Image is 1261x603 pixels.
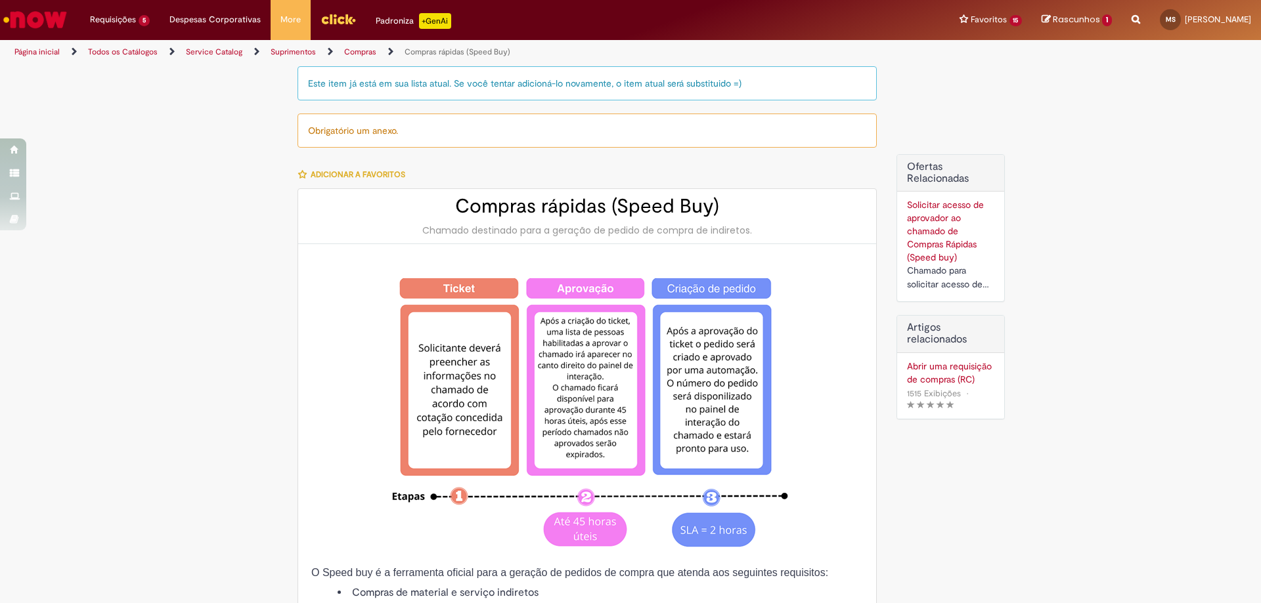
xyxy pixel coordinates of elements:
div: Chamado destinado para a geração de pedido de compra de indiretos. [311,224,863,237]
span: 1515 Exibições [907,388,961,399]
a: Página inicial [14,47,60,57]
li: Compras de material e serviço indiretos [338,585,863,600]
a: Compras rápidas (Speed Buy) [405,47,510,57]
span: More [280,13,301,26]
ul: Trilhas de página [10,40,831,64]
p: +GenAi [419,13,451,29]
a: Service Catalog [186,47,242,57]
img: ServiceNow [1,7,69,33]
span: 5 [139,15,150,26]
span: 1 [1102,14,1112,26]
span: Favoritos [971,13,1007,26]
img: click_logo_yellow_360x200.png [321,9,356,29]
div: Este item já está em sua lista atual. Se você tentar adicioná-lo novamente, o item atual será sub... [298,66,877,100]
a: Solicitar acesso de aprovador ao chamado de Compras Rápidas (Speed buy) [907,199,984,263]
a: Compras [344,47,376,57]
span: [PERSON_NAME] [1185,14,1251,25]
span: Adicionar a Favoritos [311,169,405,180]
h2: Compras rápidas (Speed Buy) [311,196,863,217]
span: 15 [1009,15,1023,26]
h2: Ofertas Relacionadas [907,161,994,184]
span: MS [1166,15,1176,24]
h3: Artigos relacionados [907,322,994,345]
a: Rascunhos [1042,14,1112,26]
button: Adicionar a Favoritos [298,161,412,188]
span: Requisições [90,13,136,26]
a: Suprimentos [271,47,316,57]
div: Padroniza [376,13,451,29]
a: Todos os Catálogos [88,47,158,57]
div: Obrigatório um anexo. [298,114,877,148]
span: Despesas Corporativas [169,13,261,26]
span: O Speed buy é a ferramenta oficial para a geração de pedidos de compra que atenda aos seguintes r... [311,567,828,578]
a: Abrir uma requisição de compras (RC) [907,360,994,386]
div: Chamado para solicitar acesso de aprovador ao ticket de Speed buy [907,264,994,291]
div: Ofertas Relacionadas [896,154,1005,302]
span: Rascunhos [1053,13,1100,26]
span: • [963,385,971,402]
